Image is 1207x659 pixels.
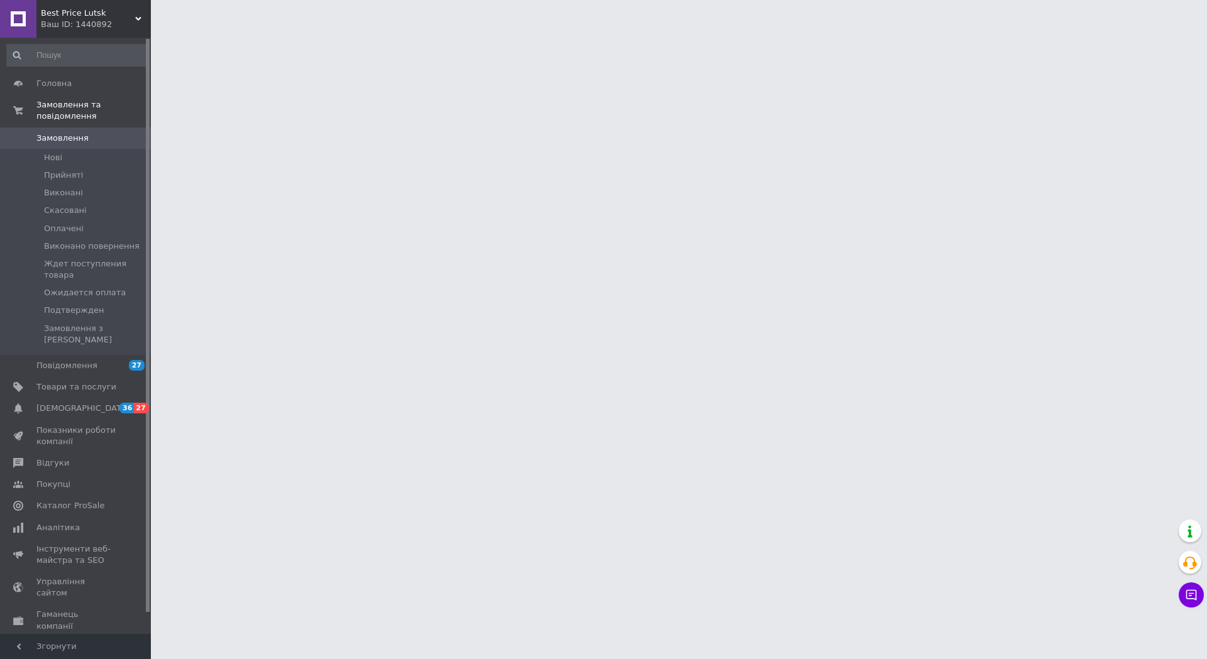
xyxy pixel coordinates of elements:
span: Управління сайтом [36,576,116,599]
div: Ваш ID: 1440892 [41,19,151,30]
span: Покупці [36,479,70,490]
input: Пошук [6,44,148,67]
span: Інструменти веб-майстра та SEO [36,543,116,566]
span: Виконано повернення [44,241,140,252]
span: Прийняті [44,170,83,181]
span: Показники роботи компанії [36,425,116,447]
span: Замовлення [36,133,89,144]
span: Відгуки [36,457,69,469]
span: Ждет поступления товара [44,258,147,281]
span: 27 [129,360,145,371]
span: 27 [134,403,148,413]
span: Товари та послуги [36,381,116,393]
span: [DEMOGRAPHIC_DATA] [36,403,130,414]
span: Скасовані [44,205,87,216]
span: Подтвержден [44,305,104,316]
span: Оплачені [44,223,84,234]
span: Best Price Lutsk [41,8,135,19]
span: Повідомлення [36,360,97,371]
span: Ожидается оплата [44,287,126,298]
span: Нові [44,152,62,163]
button: Чат з покупцем [1179,582,1204,607]
span: Аналітика [36,522,80,533]
span: Виконані [44,187,83,199]
span: Гаманець компанії [36,609,116,631]
span: 36 [119,403,134,413]
span: Замовлення з [PERSON_NAME] [44,323,147,346]
span: Каталог ProSale [36,500,104,511]
span: Головна [36,78,72,89]
span: Замовлення та повідомлення [36,99,151,122]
